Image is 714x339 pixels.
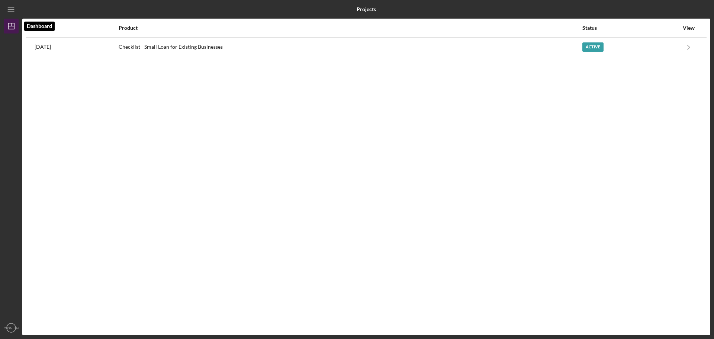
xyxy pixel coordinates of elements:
[582,42,604,52] div: Active
[35,44,51,50] time: 2025-09-22 19:30
[4,320,19,335] button: [PERSON_NAME]
[119,25,582,31] div: Product
[119,38,582,57] div: Checklist - Small Loan for Existing Businesses
[357,6,376,12] b: Projects
[582,25,679,31] div: Status
[35,25,118,31] div: Activity
[679,25,698,31] div: View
